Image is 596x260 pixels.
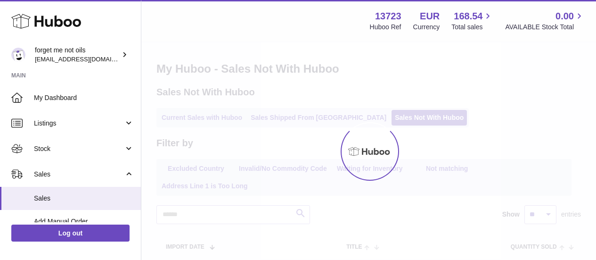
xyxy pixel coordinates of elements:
[34,217,134,226] span: Add Manual Order
[420,10,440,23] strong: EUR
[413,23,440,32] div: Currency
[34,93,134,102] span: My Dashboard
[11,225,130,242] a: Log out
[451,23,493,32] span: Total sales
[35,55,139,63] span: [EMAIL_ADDRESS][DOMAIN_NAME]
[555,10,574,23] span: 0.00
[370,23,401,32] div: Huboo Ref
[34,119,124,128] span: Listings
[375,10,401,23] strong: 13723
[34,144,124,153] span: Stock
[34,194,134,203] span: Sales
[454,10,482,23] span: 168.54
[505,10,585,32] a: 0.00 AVAILABLE Stock Total
[451,10,493,32] a: 168.54 Total sales
[35,46,120,64] div: forget me not oils
[34,170,124,179] span: Sales
[11,48,25,62] img: internalAdmin-13723@internal.huboo.com
[505,23,585,32] span: AVAILABLE Stock Total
